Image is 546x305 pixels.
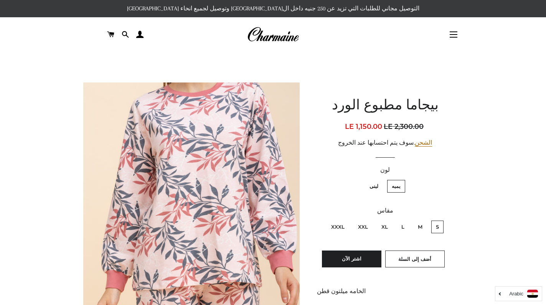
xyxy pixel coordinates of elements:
button: أضف إلى السلة [385,251,445,267]
img: Charmaine Egypt [247,26,299,43]
label: XL [377,221,393,233]
span: LE 1,150.00 [345,122,382,131]
span: LE 2,300.00 [384,121,426,132]
div: .سوف يتم احتسابها عند الخروج [317,138,453,148]
i: Arabic [509,291,523,296]
a: الشحن [415,139,432,147]
label: S [431,221,444,233]
span: أضف إلى السلة [398,256,431,262]
label: L [397,221,409,233]
button: اشتر الآن [322,251,381,267]
label: لون [317,165,453,175]
label: XXXL [327,221,349,233]
label: بمبه [387,180,405,193]
a: Arabic [499,290,538,298]
label: لبنى [365,180,383,193]
h1: بيجاما مطبوع الورد [317,96,453,115]
label: مقاس [317,206,453,216]
label: XXL [353,221,373,233]
label: M [413,221,427,233]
